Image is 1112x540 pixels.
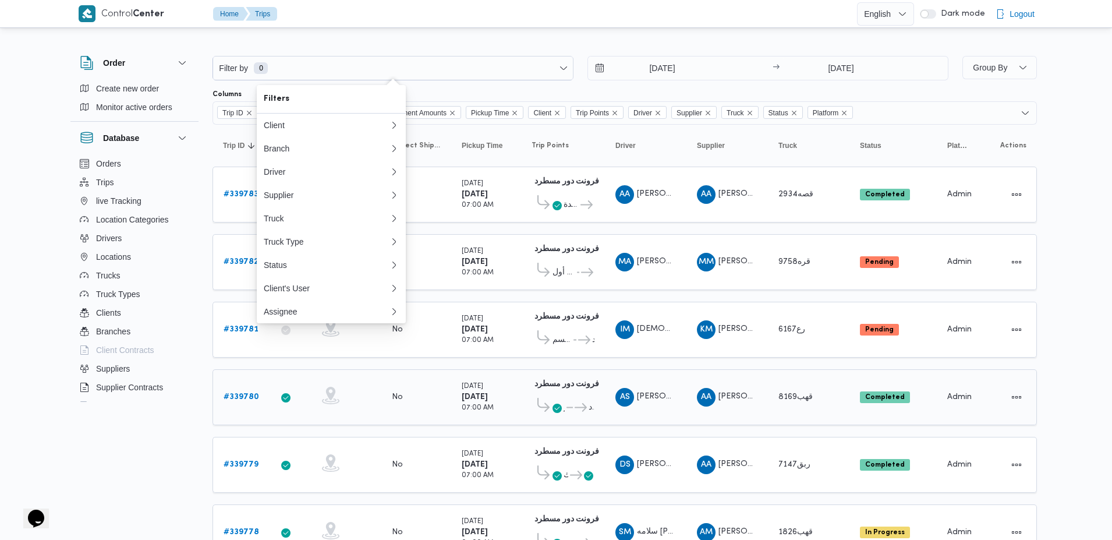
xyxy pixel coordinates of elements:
button: Truck [774,136,844,155]
span: Filter by [218,61,249,75]
span: Pickup Time [462,141,502,150]
b: # 339780 [224,393,259,401]
span: Truck [778,141,797,150]
span: قره9758 [778,258,810,266]
span: Admin [947,461,972,468]
button: Remove Trip Points from selection in this group [611,110,618,117]
span: قصه2934 [778,190,813,198]
span: Truck Types [96,287,140,301]
span: قهب8169 [778,393,813,401]
span: Admin [947,393,972,401]
span: Client [533,107,551,119]
span: Platform [808,106,854,119]
span: Trip ID [222,107,243,119]
span: Group By [973,63,1007,72]
span: Trip Points [576,107,609,119]
span: Admin [947,190,972,198]
span: Status [763,106,803,119]
button: Assignee [257,300,406,323]
button: live Tracking [75,192,194,210]
span: Admin [947,528,972,536]
button: Branches [75,322,194,341]
span: IM [620,320,630,339]
iframe: chat widget [12,493,49,528]
button: Truck Types [75,285,194,303]
button: Truck Type [257,230,406,253]
button: Remove Collect Shipment Amounts from selection in this group [449,110,456,117]
span: رع6167 [778,326,805,333]
div: Branch [264,144,389,153]
button: Client's User [257,277,406,300]
div: Khidhuir Muhammad Tlbah Hamid [697,320,716,339]
span: Pickup Time [466,106,523,119]
div: No [392,460,403,470]
img: X8yXhbKr1z7QwAAAABJRU5ErkJggg== [79,5,95,22]
div: Muhammad Mahmood Ahmad Msaaod [697,253,716,271]
b: Pending [865,259,894,266]
small: 07:00 AM [462,202,494,209]
span: In Progress [860,527,910,538]
button: Actions [1007,456,1026,474]
small: 07:00 AM [462,270,494,276]
span: Completed [860,459,910,471]
span: الرايه ماركت مصر الجديدة [564,198,579,212]
span: Trip Points [532,141,569,150]
span: Dark mode [936,9,985,19]
div: Status [264,260,389,270]
b: فرونت دور مسطرد [534,245,599,253]
span: فرونت دور مسطرد [592,333,594,347]
span: Drivers [96,231,122,245]
span: Platform [947,141,968,150]
b: [DATE] [462,528,488,536]
span: Client [528,106,566,119]
span: [PERSON_NAME][DEMOGRAPHIC_DATA] [637,460,796,468]
span: Collect Shipment Amounts [359,106,461,119]
span: [PERSON_NAME] [718,393,785,400]
button: Order [80,56,189,70]
button: Remove Trip ID from selection in this group [246,110,253,117]
span: Status [860,141,881,150]
span: قسم الزمالك [564,468,568,482]
button: Actions [1007,185,1026,204]
div: Abadallah Aid Abadalsalam Abadalihafz [615,185,634,204]
span: 0 available filters [254,62,268,74]
div: Isalam Muhammad Isamaail Aid Sulaiaman [615,320,634,339]
span: [PERSON_NAME] [718,257,785,265]
div: Truck [264,214,389,223]
b: [DATE] [462,326,488,333]
button: Trips [75,173,194,192]
button: Group By [962,56,1037,79]
span: [PERSON_NAME] على [PERSON_NAME] [637,257,789,265]
span: AA [701,456,711,474]
span: Pickup Time [471,107,509,119]
span: KM [700,320,713,339]
span: ربق7147 [778,461,810,468]
span: Pending [860,256,899,268]
span: Logout [1010,7,1035,21]
a: #339778 [224,525,259,539]
span: [PERSON_NAME] طلبه [PERSON_NAME] [718,325,872,333]
span: Supplier [671,106,717,119]
div: Order [70,79,199,121]
button: Truck [257,207,406,230]
span: قسم أول [GEOGRAPHIC_DATA] [553,266,575,280]
small: [DATE] [462,248,483,255]
div: Driver [264,167,389,177]
span: Client Contracts [96,343,154,357]
b: [DATE] [462,258,488,266]
span: Actions [1000,141,1026,150]
button: Client Contracts [75,341,194,359]
b: Center [133,10,164,19]
div: Abadallah Aid Abadalsalam Abadalihafz [697,388,716,407]
b: Completed [865,461,905,468]
span: [PERSON_NAME] [718,460,785,468]
b: [DATE] [462,393,488,401]
button: Suppliers [75,359,194,378]
span: Admin [947,326,972,333]
svg: Sorted in descending order [247,141,256,150]
span: Trip ID; Sorted in descending order [223,141,245,150]
span: قسم [PERSON_NAME] [553,333,572,347]
span: Trip Points [571,106,624,119]
span: باندا العبور [564,401,565,415]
